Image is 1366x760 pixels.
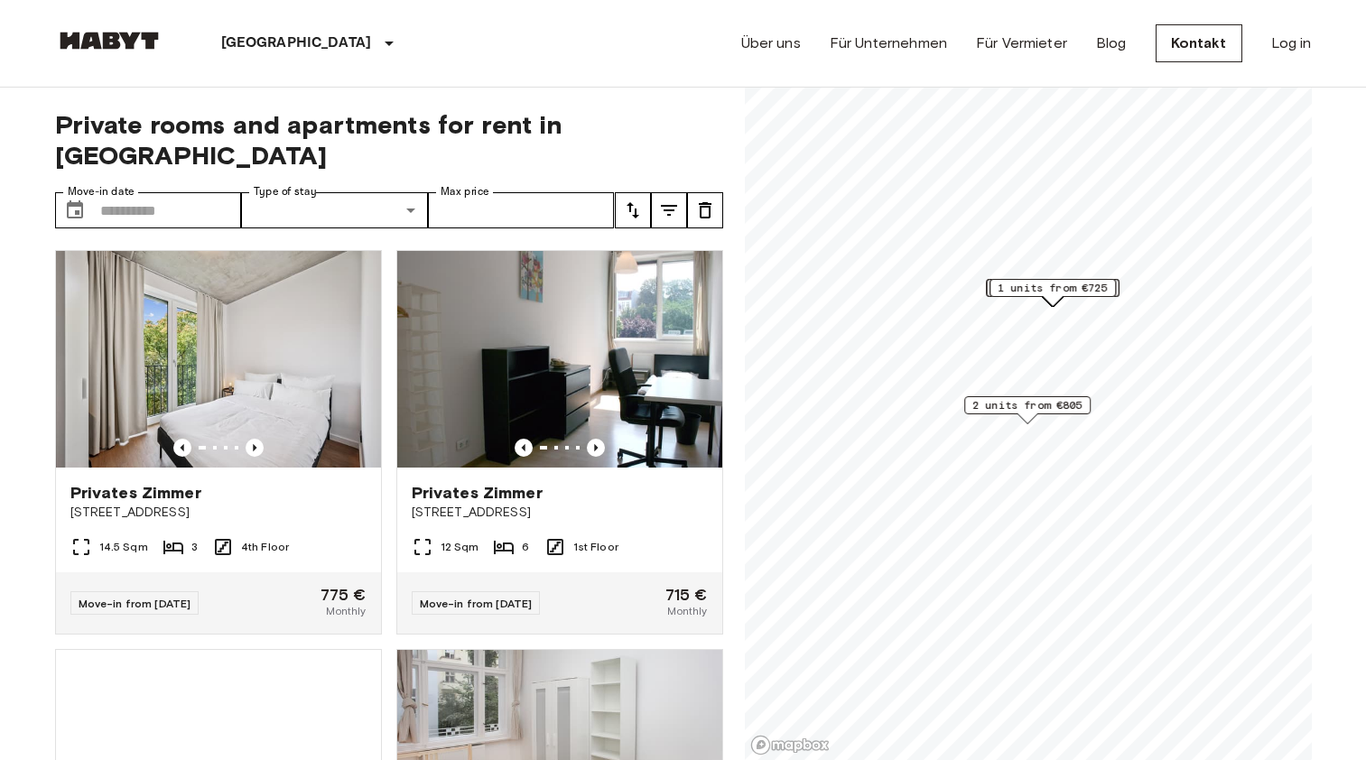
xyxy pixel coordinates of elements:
[741,32,801,54] a: Über uns
[68,184,135,199] label: Move-in date
[99,539,148,555] span: 14.5 Sqm
[397,251,722,468] img: Marketing picture of unit DE-01-041-02M
[615,192,651,228] button: tune
[441,184,489,199] label: Max price
[998,280,1108,296] span: 1 units from €725
[830,32,947,54] a: Für Unternehmen
[1156,24,1242,62] a: Kontakt
[321,587,367,603] span: 775 €
[667,603,707,619] span: Monthly
[990,279,1116,307] div: Map marker
[587,439,605,457] button: Previous image
[241,539,289,555] span: 4th Floor
[57,192,93,228] button: Choose date
[55,32,163,50] img: Habyt
[246,439,264,457] button: Previous image
[651,192,687,228] button: tune
[254,184,317,199] label: Type of stay
[522,539,529,555] span: 6
[221,32,372,54] p: [GEOGRAPHIC_DATA]
[515,439,533,457] button: Previous image
[70,504,367,522] span: [STREET_ADDRESS]
[173,439,191,457] button: Previous image
[396,250,723,635] a: Marketing picture of unit DE-01-041-02MPrevious imagePrevious imagePrivates Zimmer[STREET_ADDRESS...
[665,587,708,603] span: 715 €
[1271,32,1312,54] a: Log in
[79,597,191,610] span: Move-in from [DATE]
[55,250,382,635] a: Marketing picture of unit DE-01-259-018-03QPrevious imagePrevious imagePrivates Zimmer[STREET_ADD...
[55,109,723,171] span: Private rooms and apartments for rent in [GEOGRAPHIC_DATA]
[976,32,1067,54] a: Für Vermieter
[191,539,198,555] span: 3
[1096,32,1127,54] a: Blog
[687,192,723,228] button: tune
[972,397,1083,413] span: 2 units from €805
[441,539,479,555] span: 12 Sqm
[326,603,366,619] span: Monthly
[573,539,618,555] span: 1st Floor
[56,251,381,468] img: Marketing picture of unit DE-01-259-018-03Q
[412,504,708,522] span: [STREET_ADDRESS]
[750,735,830,755] a: Mapbox logo
[70,482,201,504] span: Privates Zimmer
[412,482,543,504] span: Privates Zimmer
[964,396,1091,424] div: Map marker
[420,597,533,610] span: Move-in from [DATE]
[986,279,1119,307] div: Map marker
